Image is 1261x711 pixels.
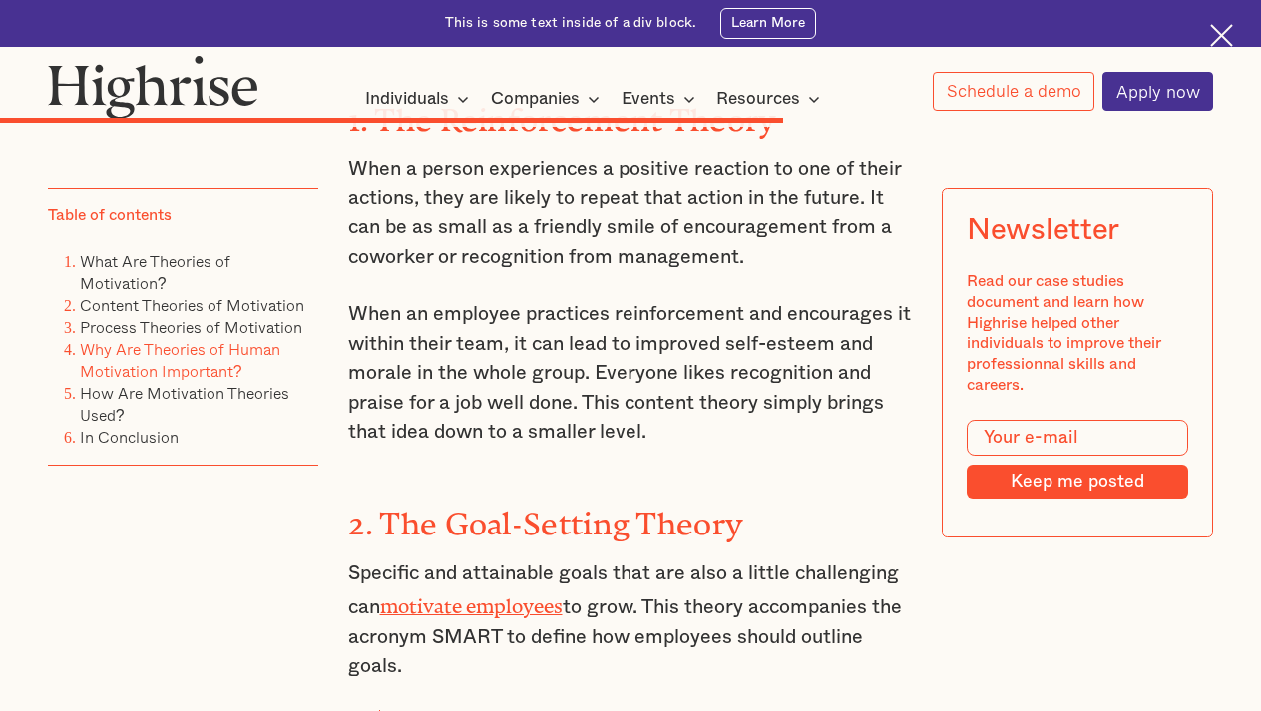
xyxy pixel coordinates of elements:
div: Individuals [365,87,449,111]
a: Why Are Theories of Human Motivation Important? [80,338,280,384]
form: Modal Form [967,421,1188,499]
strong: 2. The Goal-Setting Theory [348,506,744,526]
div: Individuals [365,87,475,111]
div: This is some text inside of a div block. [445,14,697,33]
a: Apply now [1102,72,1213,111]
a: How Are Motivation Theories Used? [80,382,289,428]
a: Schedule a demo [933,72,1094,111]
a: Content Theories of Motivation [80,294,304,318]
a: In Conclusion [80,426,179,450]
a: Process Theories of Motivation [80,316,302,340]
div: Events [622,87,701,111]
div: Table of contents [48,205,172,226]
div: Events [622,87,675,111]
div: Resources [716,87,800,111]
div: Resources [716,87,826,111]
input: Keep me posted [967,466,1188,499]
img: Highrise logo [48,55,258,119]
p: When an employee practices reinforcement and encourages it within their team, it can lead to impr... [348,300,914,448]
p: When a person experiences a positive reaction to one of their actions, they are likely to repeat ... [348,155,914,272]
input: Your e-mail [967,421,1188,457]
a: motivate employees [380,595,563,607]
div: Newsletter [967,213,1119,247]
div: Companies [491,87,580,111]
div: Companies [491,87,606,111]
a: What Are Theories of Motivation? [80,250,230,296]
img: Cross icon [1210,24,1233,47]
p: Specific and attainable goals that are also a little challenging can to grow. This theory accompa... [348,559,914,682]
a: Learn More [720,8,817,39]
div: Read our case studies document and learn how Highrise helped other individuals to improve their p... [967,271,1188,397]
